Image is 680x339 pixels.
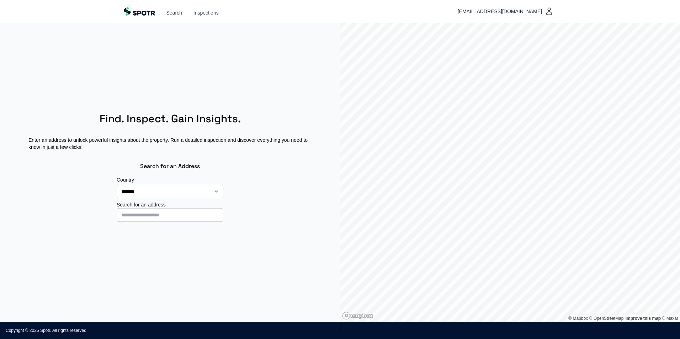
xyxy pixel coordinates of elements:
[11,131,329,156] p: Enter an address to unlock powerful insights about the property. Run a detailed inspection and di...
[166,9,182,16] a: Search
[117,201,223,208] label: Search for an address
[340,23,680,322] div: )
[140,156,200,176] h3: Search for an Address
[568,316,588,321] a: Mapbox
[662,316,678,321] a: Maxar
[589,316,624,321] a: OpenStreetMap
[458,7,545,16] span: [EMAIL_ADDRESS][DOMAIN_NAME]
[455,4,556,18] button: [EMAIL_ADDRESS][DOMAIN_NAME]
[117,176,223,183] label: Country
[193,9,219,16] a: Inspections
[342,312,373,320] a: Mapbox homepage
[340,23,680,322] canvas: Map
[626,316,661,321] a: Improve this map
[100,107,241,131] h1: Find. Inspect. Gain Insights.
